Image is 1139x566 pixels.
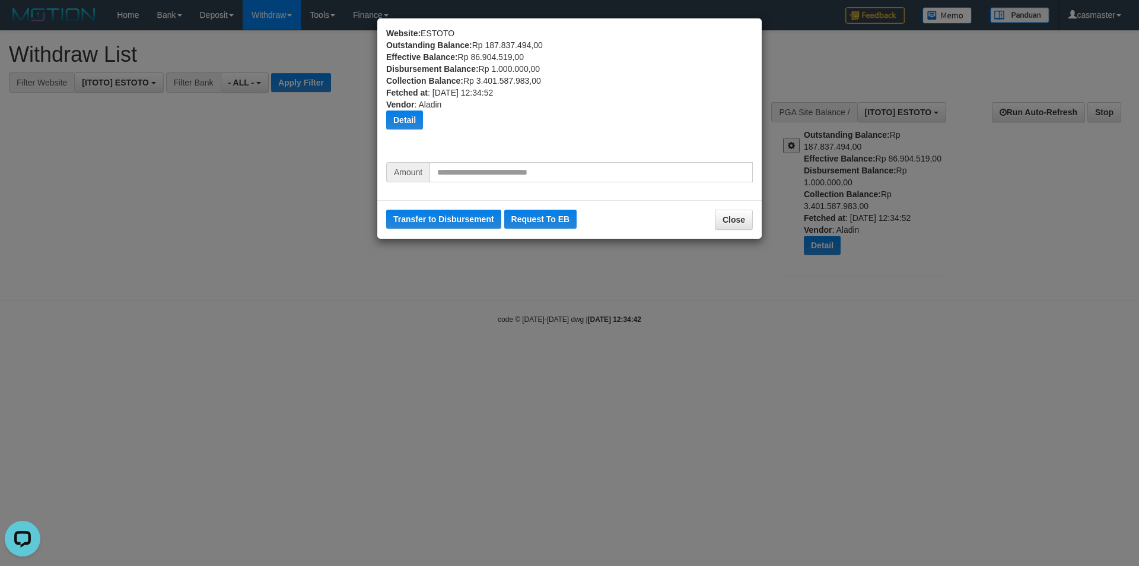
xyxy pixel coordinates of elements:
b: Website: [386,29,421,38]
button: Request To EB [504,210,577,229]
button: Detail [386,110,423,129]
span: Amount [386,162,429,182]
b: Effective Balance: [386,52,458,62]
b: Outstanding Balance: [386,40,472,50]
button: Transfer to Disbursement [386,210,501,229]
b: Vendor [386,100,414,109]
button: Open LiveChat chat widget [5,5,40,40]
b: Fetched at [386,88,428,97]
b: Disbursement Balance: [386,64,479,74]
b: Collection Balance: [386,76,463,86]
div: ESTOTO Rp 187.837.494,00 Rp 86.904.519,00 Rp 1.000.000,00 Rp 3.401.587.983,00 : [DATE] 12:34:52 :... [386,27,753,162]
button: Close [715,210,753,230]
